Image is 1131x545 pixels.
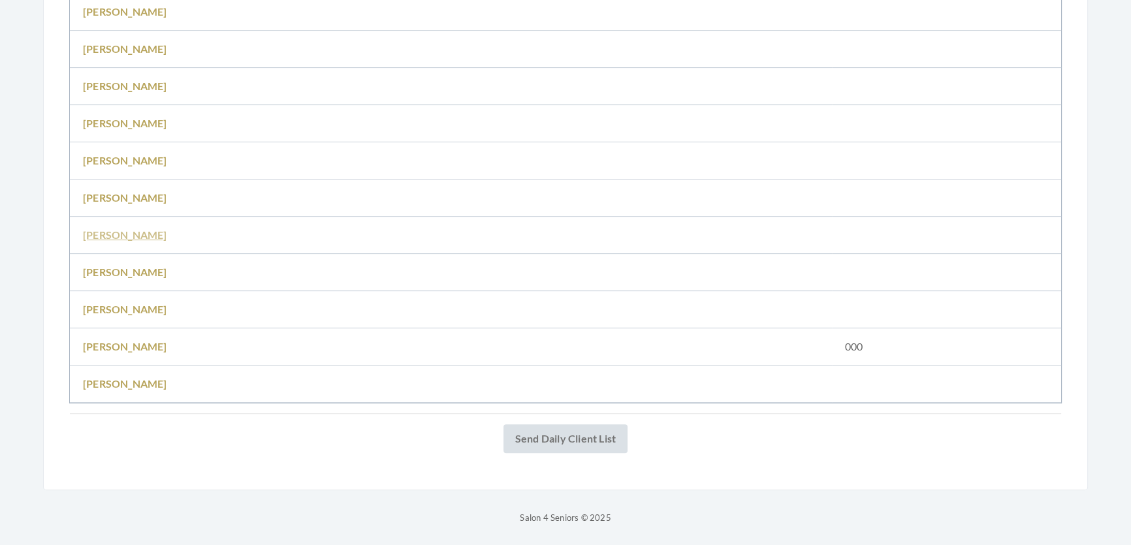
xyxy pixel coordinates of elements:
a: [PERSON_NAME] [83,117,167,129]
a: [PERSON_NAME] [83,228,167,241]
a: [PERSON_NAME] [83,5,167,18]
a: Send Daily Client List [503,424,628,453]
a: [PERSON_NAME] [83,154,167,166]
a: [PERSON_NAME] [83,340,167,352]
td: 000 [832,328,1061,366]
a: [PERSON_NAME] [83,80,167,92]
a: [PERSON_NAME] [83,377,167,390]
a: [PERSON_NAME] [83,42,167,55]
a: [PERSON_NAME] [83,191,167,204]
a: [PERSON_NAME] [83,303,167,315]
a: [PERSON_NAME] [83,266,167,278]
p: Salon 4 Seniors © 2025 [43,510,1088,525]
